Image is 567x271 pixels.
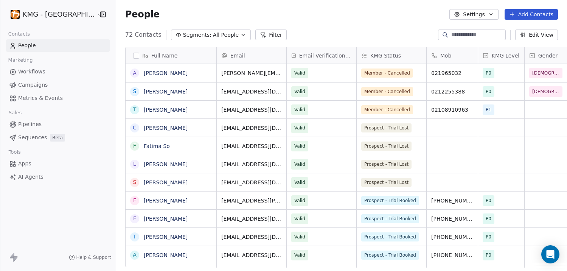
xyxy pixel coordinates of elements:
[144,216,188,222] a: [PERSON_NAME]
[144,234,188,240] a: [PERSON_NAME]
[69,254,111,260] a: Help & Support
[133,142,136,150] div: F
[538,52,558,59] span: Gender
[294,142,305,150] span: Valid
[221,197,282,204] span: [EMAIL_ADDRESS][PERSON_NAME][DOMAIN_NAME]
[221,142,282,150] span: [EMAIL_ADDRESS][DOMAIN_NAME]
[18,68,45,76] span: Workflows
[50,134,65,142] span: Beta
[361,196,419,205] span: Prospect - Trial Booked
[144,70,188,76] a: [PERSON_NAME]
[361,142,412,151] span: Prospect - Trial Lost
[144,107,188,113] a: [PERSON_NAME]
[133,233,136,241] div: T
[18,173,43,181] span: AI Agents
[287,47,356,64] div: Email Verification Status
[221,160,282,168] span: [EMAIL_ADDRESS][DOMAIN_NAME]
[133,178,136,186] div: S
[294,88,305,95] span: Valid
[515,30,558,40] button: Edit View
[294,160,305,168] span: Valid
[18,160,31,168] span: Apps
[76,254,111,260] span: Help & Support
[294,69,305,77] span: Valid
[133,87,136,95] div: S
[6,157,110,170] a: Apps
[431,88,473,95] span: 0212255388
[541,245,559,263] div: Open Intercom Messenger
[126,47,216,64] div: Full Name
[486,106,491,114] span: P1
[6,118,110,131] a: Pipelines
[5,146,24,158] span: Tools
[6,79,110,91] a: Campaigns
[144,198,188,204] a: [PERSON_NAME]
[183,31,211,39] span: Segments:
[9,8,92,21] button: KMG - [GEOGRAPHIC_DATA]
[144,179,188,185] a: [PERSON_NAME]
[5,55,36,66] span: Marketing
[492,52,520,59] span: KMG Level
[5,107,25,118] span: Sales
[361,251,419,260] span: Prospect - Trial Booked
[294,233,305,241] span: Valid
[449,9,498,20] button: Settings
[478,47,524,64] div: KMG Level
[431,215,473,223] span: [PHONE_NUMBER]
[6,131,110,144] a: SequencesBeta
[255,30,287,40] button: Filter
[213,31,239,39] span: All People
[18,134,47,142] span: Sequences
[361,87,413,96] span: Member - Cancelled
[486,233,491,241] span: P0
[361,214,419,223] span: Prospect - Trial Booked
[532,88,559,95] span: [DEMOGRAPHIC_DATA]
[217,47,286,64] div: Email
[361,69,413,78] span: Member - Cancelled
[144,161,188,167] a: [PERSON_NAME]
[144,125,188,131] a: [PERSON_NAME]
[18,42,36,50] span: People
[18,81,48,89] span: Campaigns
[144,252,188,258] a: [PERSON_NAME]
[221,179,282,186] span: [EMAIL_ADDRESS][DOMAIN_NAME]
[486,69,491,77] span: P0
[6,171,110,183] a: AI Agents
[427,47,478,64] div: Mob
[221,124,282,132] span: [EMAIL_ADDRESS][DOMAIN_NAME]
[294,179,305,186] span: Valid
[294,106,305,114] span: Valid
[221,251,282,259] span: [EMAIL_ADDRESS][DOMAIN_NAME]
[361,178,412,187] span: Prospect - Trial Lost
[144,89,188,95] a: [PERSON_NAME]
[431,69,473,77] span: 021965032
[431,106,473,114] span: 02108910963
[221,106,282,114] span: [EMAIL_ADDRESS][DOMAIN_NAME]
[133,160,136,168] div: L
[133,124,137,132] div: C
[6,65,110,78] a: Workflows
[133,251,137,259] div: A
[126,64,217,268] div: grid
[18,94,63,102] span: Metrics & Events
[18,120,42,128] span: Pipelines
[294,197,305,204] span: Valid
[361,232,419,241] span: Prospect - Trial Booked
[361,160,412,169] span: Prospect - Trial Lost
[11,10,20,19] img: Circular%20Logo%201%20-%20black%20Background.png
[361,123,412,132] span: Prospect - Trial Lost
[486,197,491,204] span: P0
[361,105,413,114] span: Member - Cancelled
[431,233,473,241] span: [PHONE_NUMBER]
[294,251,305,259] span: Valid
[357,47,426,64] div: KMG Status
[370,52,401,59] span: KMG Status
[221,69,282,77] span: [PERSON_NAME][EMAIL_ADDRESS][DOMAIN_NAME]
[133,215,136,223] div: f
[23,9,95,19] span: KMG - [GEOGRAPHIC_DATA]
[221,88,282,95] span: [EMAIL_ADDRESS][DOMAIN_NAME]
[230,52,245,59] span: Email
[151,52,178,59] span: Full Name
[133,69,137,77] div: A
[431,197,473,204] span: [PHONE_NUMBER]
